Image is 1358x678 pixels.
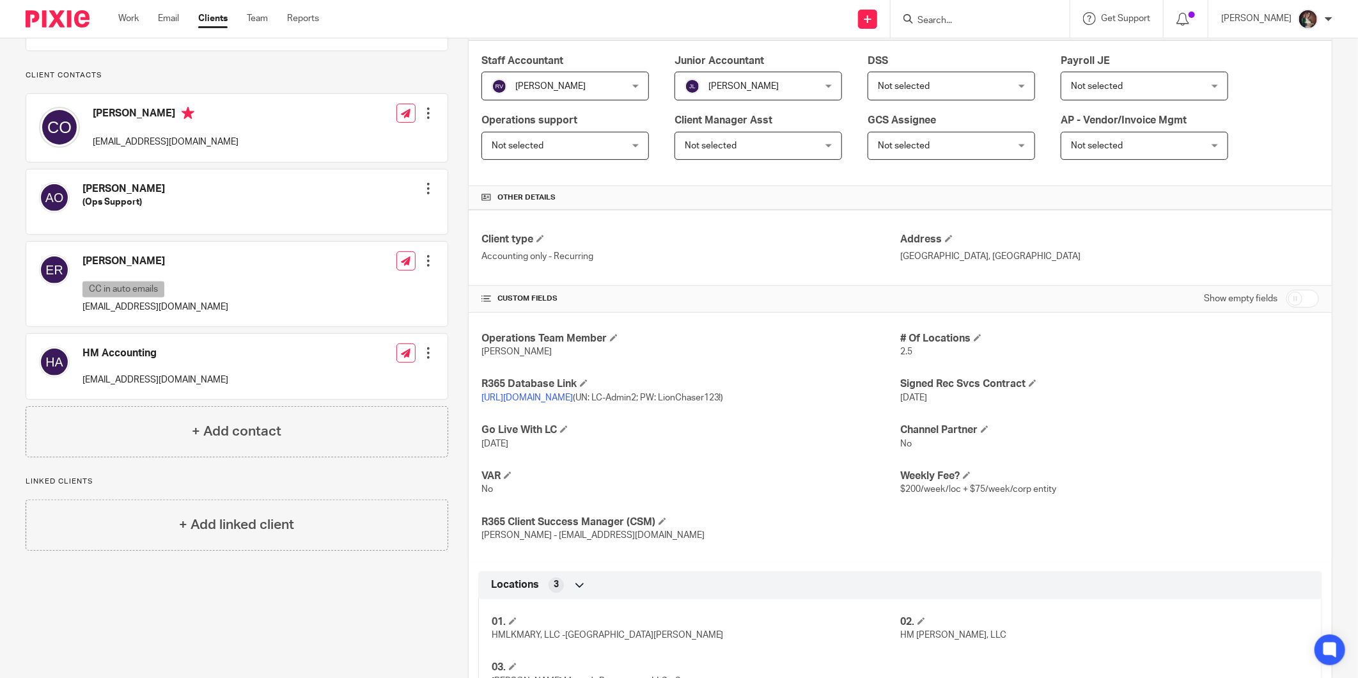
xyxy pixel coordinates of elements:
h4: Operations Team Member [481,332,900,345]
span: [DATE] [481,439,508,448]
h4: + Add contact [192,422,281,441]
span: Client Manager Asst [675,115,772,125]
span: (UN: LC-Admin2; PW: LionChaser123!) [481,393,724,402]
h5: (Ops Support) [82,196,165,209]
img: svg%3E [39,347,70,377]
span: Junior Accountant [675,56,764,66]
p: [EMAIL_ADDRESS][DOMAIN_NAME] [82,301,228,313]
span: [PERSON_NAME] - [EMAIL_ADDRESS][DOMAIN_NAME] [481,531,705,540]
span: Get Support [1101,14,1150,23]
p: [EMAIL_ADDRESS][DOMAIN_NAME] [93,136,238,148]
img: svg%3E [39,255,70,285]
span: HMLKMARY, LLC -[GEOGRAPHIC_DATA][PERSON_NAME] [492,631,724,640]
span: Locations [491,578,539,592]
h4: Signed Rec Svcs Contract [900,377,1319,391]
span: DSS [868,56,888,66]
a: Team [247,12,268,25]
span: 2.5 [900,347,912,356]
img: svg%3E [685,79,700,94]
span: Not selected [878,141,930,150]
span: GCS Assignee [868,115,936,125]
span: Other details [497,193,556,203]
span: Not selected [878,82,930,91]
a: Email [158,12,179,25]
h4: Channel Partner [900,423,1319,437]
span: Staff Accountant [481,56,563,66]
h4: Client type [481,233,900,246]
h4: 01. [492,615,900,629]
img: svg%3E [39,107,80,148]
a: Clients [198,12,228,25]
span: [DATE] [900,393,927,402]
h4: [PERSON_NAME] [93,107,238,123]
a: Reports [287,12,319,25]
span: [PERSON_NAME] [708,82,779,91]
span: [PERSON_NAME] [481,347,552,356]
span: Not selected [1071,82,1123,91]
p: Accounting only - Recurring [481,250,900,263]
label: Show empty fields [1204,292,1277,305]
p: [EMAIL_ADDRESS][DOMAIN_NAME] [82,374,228,386]
img: Profile%20picture%20JUS.JPG [1298,9,1318,29]
h4: R365 Database Link [481,377,900,391]
span: [PERSON_NAME] [515,82,586,91]
span: Operations support [481,115,577,125]
a: [URL][DOMAIN_NAME] [481,393,573,402]
h4: [PERSON_NAME] [82,182,165,196]
span: $200/week/loc + $75/week/corp entity [900,485,1056,494]
p: Linked clients [26,477,448,487]
h4: HM Accounting [82,347,228,360]
span: Not selected [1071,141,1123,150]
span: No [481,485,493,494]
img: svg%3E [39,182,70,213]
a: Work [118,12,139,25]
h4: CUSTOM FIELDS [481,294,900,304]
p: Client contacts [26,70,448,81]
span: HM [PERSON_NAME], LLC [900,631,1006,640]
p: CC in auto emails [82,281,164,297]
h4: # Of Locations [900,332,1319,345]
h4: + Add linked client [179,515,294,535]
p: [GEOGRAPHIC_DATA], [GEOGRAPHIC_DATA] [900,250,1319,263]
span: 3 [554,578,559,591]
span: AP - Vendor/Invoice Mgmt [1061,115,1187,125]
h4: 03. [492,661,900,674]
p: [PERSON_NAME] [1221,12,1292,25]
span: Payroll JE [1061,56,1110,66]
span: No [900,439,912,448]
span: Not selected [492,141,543,150]
h4: 02. [900,615,1309,629]
input: Search [916,15,1031,27]
h4: Address [900,233,1319,246]
i: Primary [182,107,194,120]
span: Not selected [685,141,737,150]
h4: VAR [481,469,900,483]
h4: R365 Client Success Manager (CSM) [481,516,900,529]
img: Pixie [26,10,90,28]
h4: Weekly Fee? [900,469,1319,483]
h4: [PERSON_NAME] [82,255,228,268]
img: svg%3E [492,79,507,94]
h4: Go Live With LC [481,423,900,437]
